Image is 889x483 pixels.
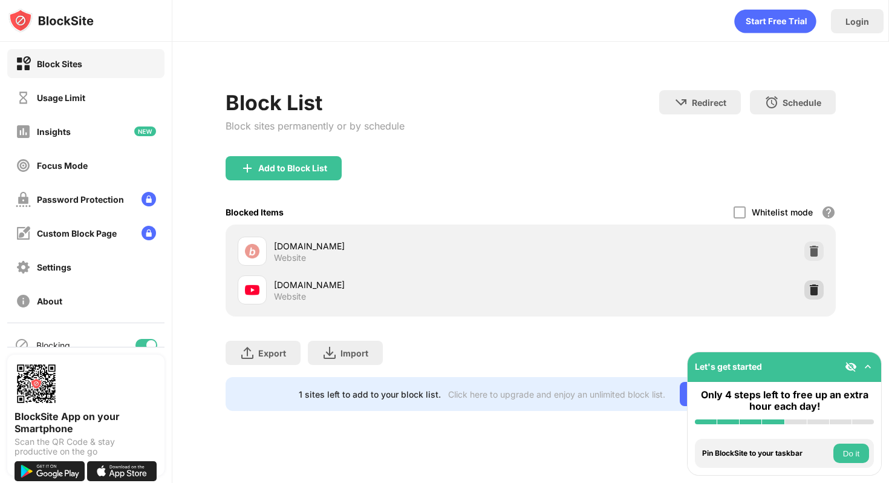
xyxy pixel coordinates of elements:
[274,278,530,291] div: [DOMAIN_NAME]
[845,361,857,373] img: eye-not-visible.svg
[245,283,259,297] img: favicons
[15,461,85,481] img: get-it-on-google-play.svg
[340,348,368,358] div: Import
[680,382,763,406] div: Go Unlimited
[15,437,157,456] div: Scan the QR Code & stay productive on the go
[16,192,31,207] img: password-protection-off.svg
[258,163,327,173] div: Add to Block List
[37,194,124,205] div: Password Protection
[134,126,156,136] img: new-icon.svg
[37,228,117,238] div: Custom Block Page
[16,56,31,71] img: block-on.svg
[752,207,813,217] div: Whitelist mode
[36,340,70,350] div: Blocking
[226,120,405,132] div: Block sites permanently or by schedule
[16,260,31,275] img: settings-off.svg
[274,291,306,302] div: Website
[142,192,156,206] img: lock-menu.svg
[16,294,31,309] img: about-off.svg
[16,90,31,105] img: time-usage-off.svg
[16,158,31,173] img: focus-off.svg
[15,410,157,435] div: BlockSite App on your Smartphone
[258,348,286,358] div: Export
[15,362,58,406] img: options-page-qr-code.png
[692,97,726,108] div: Redirect
[695,361,762,372] div: Let's get started
[37,262,71,272] div: Settings
[87,461,157,481] img: download-on-the-app-store.svg
[37,160,88,171] div: Focus Mode
[448,389,665,399] div: Click here to upgrade and enjoy an unlimited block list.
[702,449,830,458] div: Pin BlockSite to your taskbar
[37,59,82,69] div: Block Sites
[833,444,869,463] button: Do it
[299,389,441,399] div: 1 sites left to add to your block list.
[274,240,530,252] div: [DOMAIN_NAME]
[226,207,284,217] div: Blocked Items
[8,8,94,33] img: logo-blocksite.svg
[16,226,31,241] img: customize-block-page-off.svg
[274,252,306,263] div: Website
[226,90,405,115] div: Block List
[37,296,62,306] div: About
[245,244,259,258] img: favicons
[37,93,85,103] div: Usage Limit
[142,226,156,240] img: lock-menu.svg
[695,389,874,412] div: Only 4 steps left to free up an extra hour each day!
[845,16,869,27] div: Login
[15,338,29,352] img: blocking-icon.svg
[783,97,821,108] div: Schedule
[862,361,874,373] img: omni-setup-toggle.svg
[734,9,816,33] div: animation
[16,124,31,139] img: insights-off.svg
[37,126,71,137] div: Insights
